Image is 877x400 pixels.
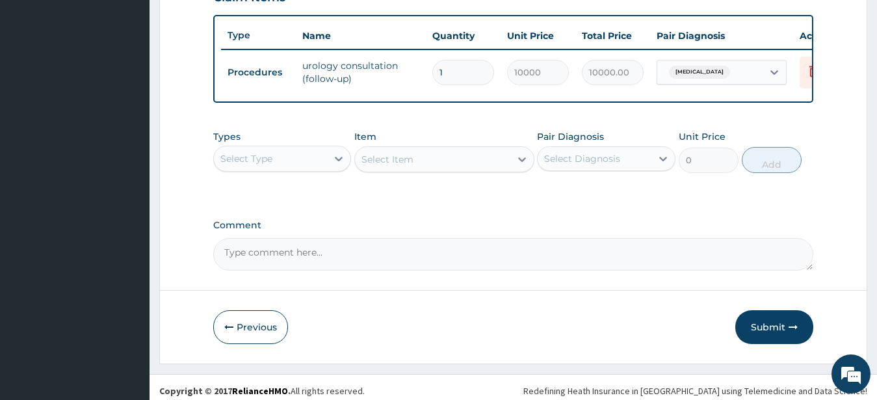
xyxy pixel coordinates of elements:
a: RelianceHMO [232,385,288,397]
img: d_794563401_company_1708531726252_794563401 [24,65,53,98]
th: Unit Price [501,23,575,49]
div: Chat with us now [68,73,218,90]
label: Types [213,131,241,142]
span: [MEDICAL_DATA] [669,66,730,79]
textarea: Type your message and hit 'Enter' [7,264,248,310]
label: Unit Price [679,130,726,143]
th: Quantity [426,23,501,49]
strong: Copyright © 2017 . [159,385,291,397]
label: Comment [213,220,814,231]
div: Select Diagnosis [544,152,620,165]
div: Select Type [220,152,272,165]
div: Redefining Heath Insurance in [GEOGRAPHIC_DATA] using Telemedicine and Data Science! [523,384,867,397]
th: Total Price [575,23,650,49]
th: Type [221,23,296,47]
button: Previous [213,310,288,344]
button: Add [742,147,802,173]
th: Name [296,23,426,49]
td: urology consultation (follow-up) [296,53,426,92]
button: Submit [735,310,813,344]
span: We're online! [75,118,179,250]
label: Pair Diagnosis [537,130,604,143]
th: Pair Diagnosis [650,23,793,49]
td: Procedures [221,60,296,85]
label: Item [354,130,376,143]
th: Actions [793,23,858,49]
div: Minimize live chat window [213,7,244,38]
